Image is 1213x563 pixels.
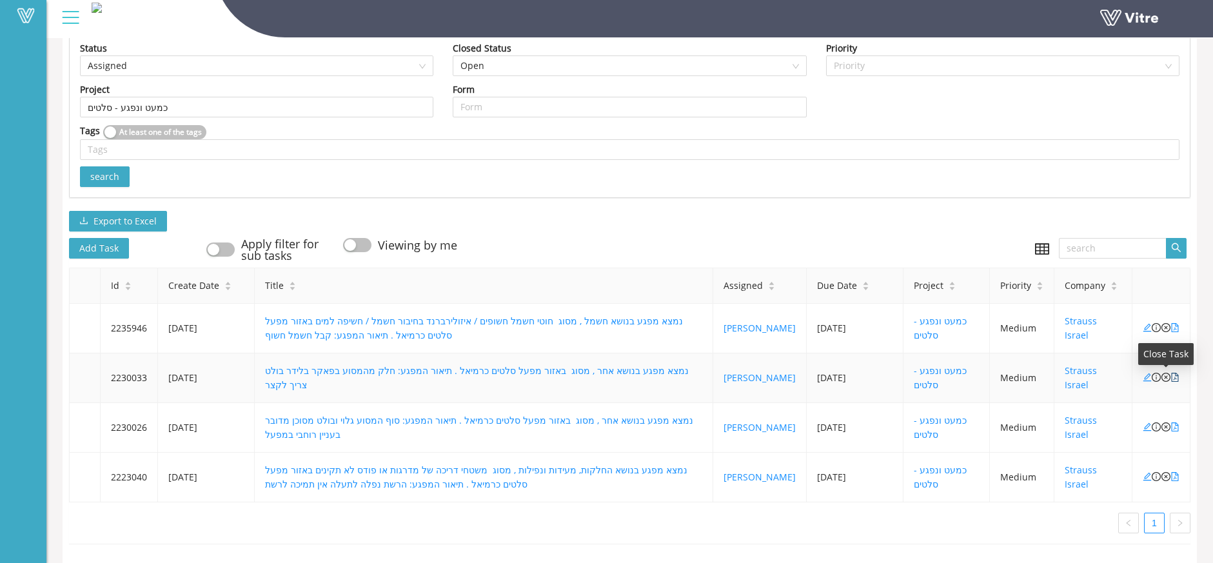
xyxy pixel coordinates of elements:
[1143,421,1152,433] a: edit
[914,279,943,293] span: Project
[453,83,475,97] div: Form
[1035,242,1049,256] span: table
[1170,422,1179,431] span: file-pdf
[1170,373,1179,382] span: file-pdf
[1170,421,1179,433] a: file-pdf
[914,315,967,341] a: כמעט ונפגע - סלטים
[1143,323,1152,332] span: edit
[1036,285,1043,292] span: caret-down
[101,403,158,453] td: 2230026
[101,353,158,403] td: 2230033
[724,371,796,384] a: [PERSON_NAME]
[119,125,202,139] span: At least one of the tags
[1170,322,1179,334] a: file-pdf
[88,56,426,75] span: Assigned
[990,403,1054,453] td: Medium
[1170,513,1190,533] button: right
[1065,315,1097,341] a: Strauss Israel
[168,279,219,293] span: Create Date
[1170,323,1179,332] span: file-pdf
[1176,519,1184,527] span: right
[265,414,693,440] a: נמצא מפגע בנושא אחר , מסוג באזור מפעל סלטים כרמיאל . תיאור המפגע: סוף המסוע גלוי ובולט מסוכן מדוב...
[1170,471,1179,483] a: file-pdf
[453,41,511,55] div: Closed Status
[1143,472,1152,481] span: edit
[1036,280,1043,287] span: caret-up
[101,453,158,502] td: 2223040
[80,166,130,187] button: search
[158,353,255,403] td: [DATE]
[94,214,157,228] span: Export to Excel
[265,279,284,293] span: Title
[111,279,119,293] span: Id
[807,353,903,403] td: [DATE]
[289,285,296,292] span: caret-down
[1143,322,1152,334] a: edit
[1161,373,1170,382] span: close-circle
[1161,422,1170,431] span: close-circle
[69,239,142,255] a: Add Task
[817,279,857,293] span: Due Date
[862,280,869,287] span: caret-up
[1161,323,1170,332] span: close-circle
[862,285,869,292] span: caret-down
[460,56,798,75] span: Open
[69,238,129,259] span: Add Task
[80,124,100,139] div: Tags
[724,421,796,433] a: [PERSON_NAME]
[949,280,956,287] span: caret-up
[92,3,102,13] img: af1731f1-fc1c-47dd-8edd-e51c8153d184.png
[80,41,107,55] div: Status
[289,280,296,287] span: caret-up
[914,464,967,490] a: כמעט ונפגע - סלטים
[224,280,232,287] span: caret-up
[1152,323,1161,332] span: info-circle
[1065,364,1097,391] a: Strauss Israel
[1110,285,1118,292] span: caret-down
[1145,513,1164,533] a: 1
[1170,371,1179,384] a: file-pdf
[1000,279,1031,293] span: Priority
[990,453,1054,502] td: Medium
[101,304,158,353] td: 2235946
[1152,472,1161,481] span: info-circle
[1152,373,1161,382] span: info-circle
[265,315,683,341] a: נמצא מפגע בנושא חשמל , מסוג חוטי חשמל חשופים / איזולירברנד בחיבור חשמל / חשיפה למים באזור מפעל סל...
[807,453,903,502] td: [DATE]
[1118,513,1139,533] li: Previous Page
[1110,280,1118,287] span: caret-up
[1065,464,1097,490] a: Strauss Israel
[69,211,167,232] button: downloadExport to Excel
[949,285,956,292] span: caret-down
[826,41,857,55] div: Priority
[914,414,967,440] a: כמעט ונפגע - סלטים
[724,279,763,293] span: Assigned
[124,285,132,292] span: caret-down
[768,280,775,287] span: caret-up
[990,304,1054,353] td: Medium
[124,280,132,287] span: caret-up
[224,285,232,292] span: caret-down
[1065,414,1097,440] a: Strauss Israel
[1125,519,1132,527] span: left
[265,464,687,490] a: נמצא מפגע בנושא החלקות, מעידות ונפילות , מסוג משטחי דריכה של מדרגות או פודס לא תקינים באזור מפעל ...
[1143,371,1152,384] a: edit
[1143,422,1152,431] span: edit
[1143,373,1152,382] span: edit
[80,83,110,97] div: Project
[768,285,775,292] span: caret-down
[158,403,255,453] td: [DATE]
[1059,238,1167,259] input: search
[79,216,88,226] span: download
[265,364,689,391] a: נמצא מפגע בנושא אחר , מסוג באזור מפעל סלטים כרמיאל . תיאור המפגע: חלק מהמסוע בפאקר בלידר בולט צרי...
[241,238,324,261] div: Apply filter for sub tasks
[807,304,903,353] td: [DATE]
[158,453,255,502] td: [DATE]
[1118,513,1139,533] button: left
[990,353,1054,403] td: Medium
[90,170,119,184] span: search
[158,304,255,353] td: [DATE]
[378,239,457,251] div: Viewing by me
[724,322,796,334] a: [PERSON_NAME]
